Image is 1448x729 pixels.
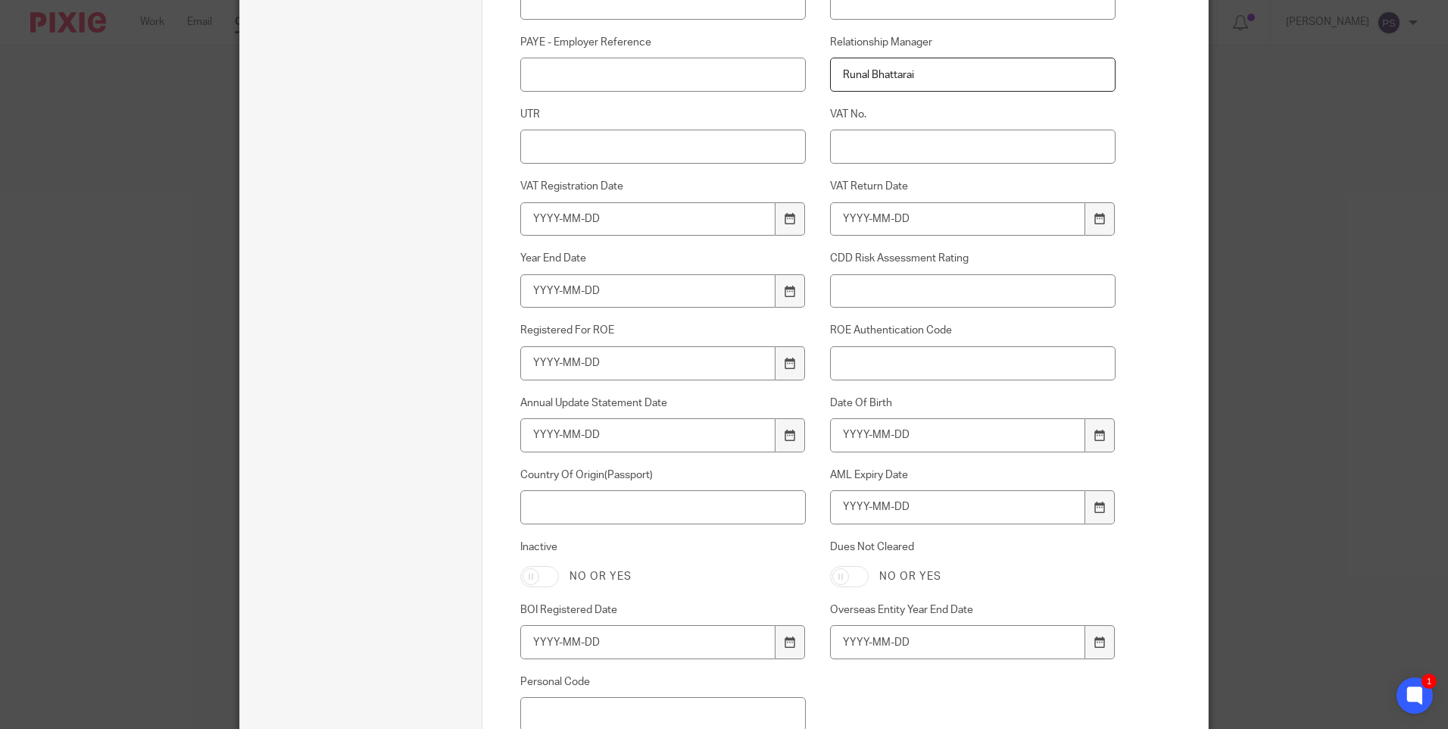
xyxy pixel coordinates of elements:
[570,569,632,584] label: No or yes
[879,569,941,584] label: No or yes
[520,323,807,338] label: Registered For ROE
[1421,674,1437,689] div: 1
[830,323,1116,338] label: ROE Authentication Code
[520,625,776,659] input: YYYY-MM-DD
[520,346,776,380] input: YYYY-MM-DD
[830,625,1086,659] input: YYYY-MM-DD
[520,396,807,411] label: Annual Update Statement Date
[830,107,1116,122] label: VAT No.
[830,179,1116,194] label: VAT Return Date
[520,602,807,618] label: BOI Registered Date
[830,418,1086,452] input: YYYY-MM-DD
[830,490,1086,524] input: YYYY-MM-DD
[830,202,1086,236] input: YYYY-MM-DD
[520,107,807,122] label: UTR
[520,202,776,236] input: YYYY-MM-DD
[520,35,807,50] label: PAYE - Employer Reference
[830,251,1116,266] label: CDD Risk Assessment Rating
[520,251,807,266] label: Year End Date
[830,35,1116,50] label: Relationship Manager
[520,468,807,483] label: Country Of Origin(Passport)
[520,540,807,555] label: Inactive
[830,602,1116,618] label: Overseas Entity Year End Date
[830,540,1116,555] label: Dues Not Cleared
[520,674,807,690] label: Personal Code
[830,468,1116,483] label: AML Expiry Date
[520,179,807,194] label: VAT Registration Date
[830,396,1116,411] label: Date Of Birth
[520,274,776,308] input: YYYY-MM-DD
[520,418,776,452] input: YYYY-MM-DD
